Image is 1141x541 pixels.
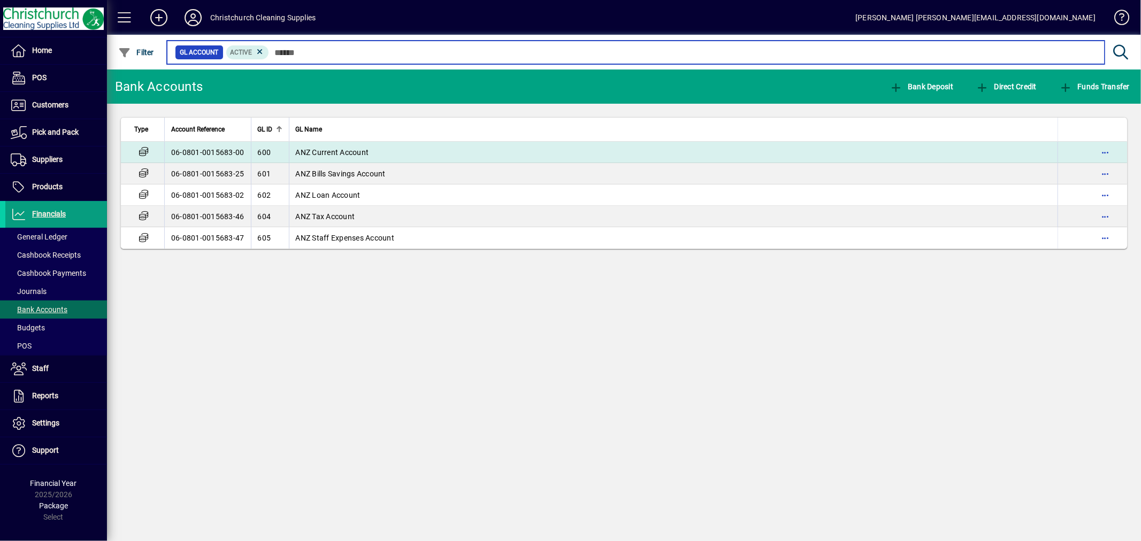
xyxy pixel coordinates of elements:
a: Cashbook Receipts [5,246,107,264]
span: Funds Transfer [1059,82,1130,91]
span: Package [39,501,68,510]
span: Reports [32,391,58,400]
span: Products [32,182,63,191]
span: Bank Deposit [890,82,954,91]
button: More options [1097,165,1114,182]
span: 605 [258,234,271,242]
div: Bank Accounts [115,78,203,95]
span: 600 [258,148,271,157]
span: ANZ Loan Account [296,191,361,199]
span: 601 [258,169,271,178]
span: POS [11,342,32,350]
span: POS [32,73,47,82]
span: ANZ Staff Expenses Account [296,234,395,242]
span: Direct Credit [976,82,1037,91]
button: More options [1097,208,1114,225]
span: GL Account [180,47,219,58]
span: Account Reference [171,123,225,135]
a: Cashbook Payments [5,264,107,282]
button: Direct Credit [973,77,1039,96]
button: More options [1097,229,1114,246]
div: GL ID [258,123,282,135]
button: Funds Transfer [1056,77,1132,96]
span: Type [134,123,148,135]
td: 06-0801-0015683-47 [164,227,251,249]
span: Cashbook Receipts [11,251,81,259]
span: Pick and Pack [32,128,79,136]
span: Cashbook Payments [11,269,86,277]
a: Customers [5,92,107,119]
span: ANZ Bills Savings Account [296,169,386,178]
td: 06-0801-0015683-25 [164,163,251,184]
div: Christchurch Cleaning Supplies [210,9,316,26]
span: Financial Year [30,479,77,488]
a: Suppliers [5,146,107,173]
td: 06-0801-0015683-46 [164,206,251,227]
mat-chip: Activation Status: Active [226,45,269,59]
a: Home [5,37,107,64]
span: Customers [32,101,68,109]
button: Add [142,8,176,27]
td: 06-0801-0015683-00 [164,142,251,163]
span: Bank Accounts [11,305,67,314]
span: Support [32,446,59,454]
a: Journals [5,282,107,300]
a: POS [5,337,107,355]
button: More options [1097,144,1114,161]
a: Pick and Pack [5,119,107,146]
span: Filter [118,48,154,57]
span: General Ledger [11,233,67,241]
button: Profile [176,8,210,27]
span: 602 [258,191,271,199]
a: Products [5,174,107,200]
td: 06-0801-0015683-02 [164,184,251,206]
a: Budgets [5,319,107,337]
span: 604 [258,212,271,221]
a: Support [5,437,107,464]
span: ANZ Tax Account [296,212,355,221]
a: Knowledge Base [1106,2,1128,37]
button: More options [1097,187,1114,204]
div: GL Name [296,123,1052,135]
button: Bank Deposit [887,77,956,96]
span: GL ID [258,123,273,135]
a: POS [5,65,107,91]
span: Journals [11,287,47,296]
span: Suppliers [32,155,63,164]
a: Settings [5,410,107,437]
a: Bank Accounts [5,300,107,319]
span: Budgets [11,323,45,332]
span: Home [32,46,52,55]
span: Staff [32,364,49,373]
a: Reports [5,383,107,409]
span: Financials [32,210,66,218]
span: ANZ Current Account [296,148,369,157]
div: [PERSON_NAME] [PERSON_NAME][EMAIL_ADDRESS][DOMAIN_NAME] [855,9,1096,26]
div: Type [134,123,158,135]
a: Staff [5,355,107,382]
span: GL Name [296,123,323,135]
a: General Ledger [5,228,107,246]
button: Filter [116,43,157,62]
span: Active [231,49,252,56]
span: Settings [32,419,59,427]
